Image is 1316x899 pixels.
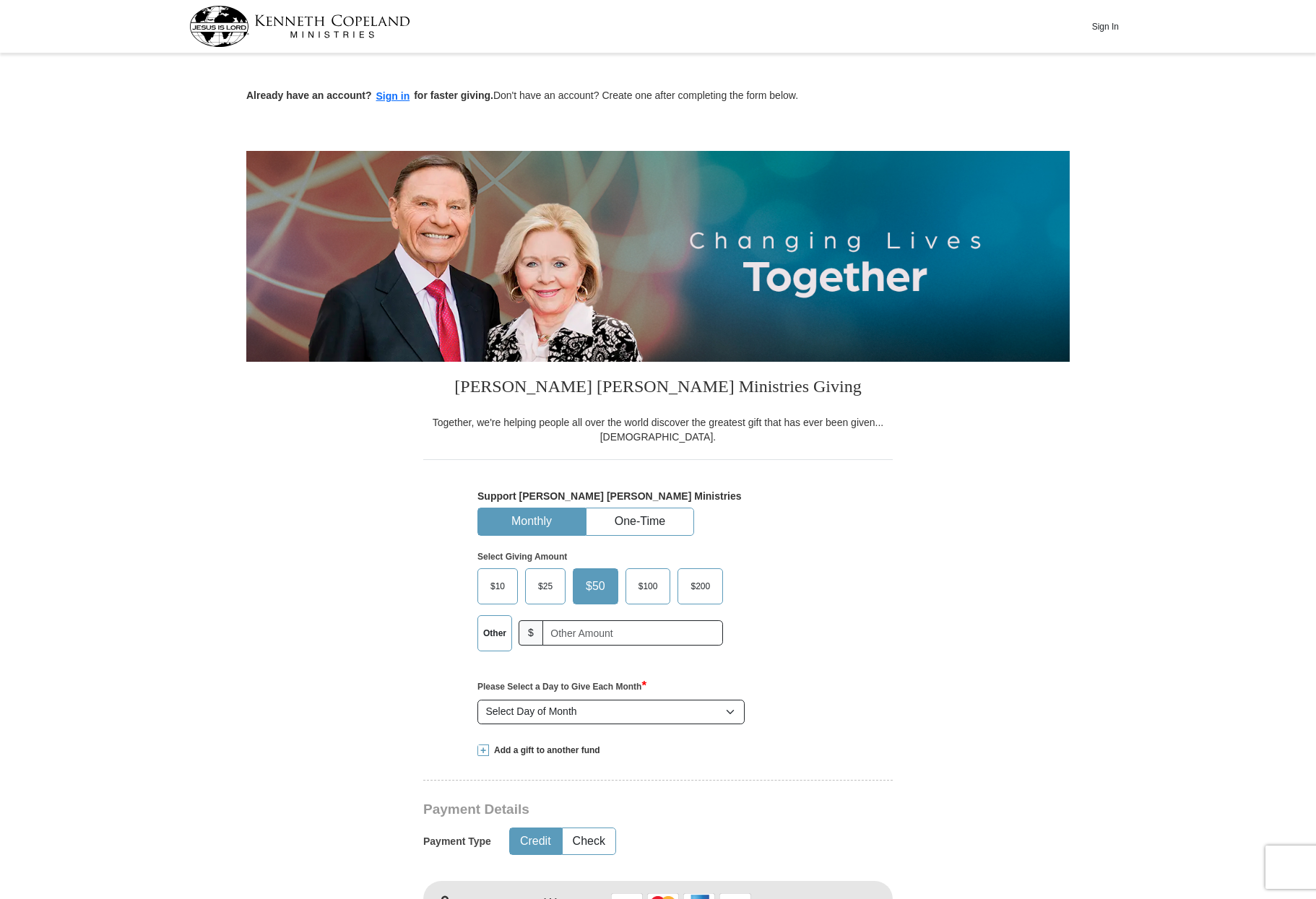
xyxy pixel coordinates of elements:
[510,828,561,855] button: Credit
[423,835,491,848] h5: Payment Type
[423,362,893,415] h3: [PERSON_NAME] [PERSON_NAME] Ministries Giving
[246,88,1070,105] p: Don't have an account? Create one after completing the form below.
[478,616,511,651] label: Other
[683,576,717,597] span: $200
[631,576,665,597] span: $100
[423,415,893,444] div: Together, we're helping people all over the world discover the greatest gift that has ever been g...
[563,828,615,855] button: Check
[519,620,543,646] span: $
[478,508,585,535] button: Monthly
[477,682,646,692] strong: Please Select a Day to Give Each Month
[489,744,600,757] span: Add a gift to another fund
[483,576,512,597] span: $10
[579,576,612,597] span: $50
[423,802,792,818] h3: Payment Details
[542,620,723,646] input: Other Amount
[246,90,493,101] strong: Already have an account? for faster giving.
[189,6,410,47] img: kcm-header-logo.svg
[1083,15,1127,38] button: Sign In
[372,88,415,105] button: Sign in
[531,576,560,597] span: $25
[586,508,693,535] button: One-Time
[477,490,839,503] h5: Support [PERSON_NAME] [PERSON_NAME] Ministries
[477,552,567,562] strong: Select Giving Amount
